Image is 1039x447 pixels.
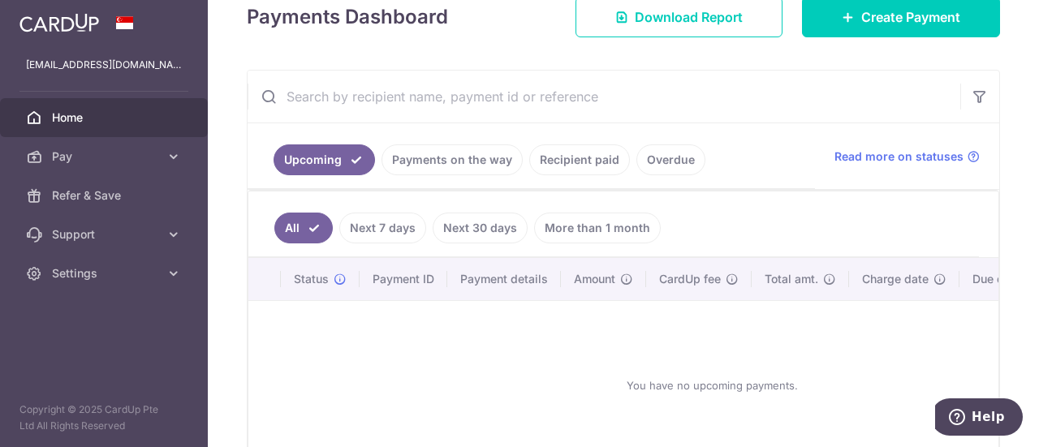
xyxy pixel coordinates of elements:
span: Settings [52,265,159,282]
span: Read more on statuses [834,148,964,165]
span: CardUp fee [659,271,721,287]
h4: Payments Dashboard [247,2,448,32]
a: Next 30 days [433,213,528,243]
th: Payment ID [360,258,447,300]
span: Pay [52,148,159,165]
p: [EMAIL_ADDRESS][DOMAIN_NAME] [26,57,182,73]
a: All [274,213,333,243]
span: Amount [574,271,615,287]
span: Refer & Save [52,187,159,204]
span: Download Report [635,7,743,27]
img: CardUp [19,13,99,32]
a: Next 7 days [339,213,426,243]
a: Overdue [636,144,705,175]
span: Create Payment [861,7,960,27]
iframe: Opens a widget where you can find more information [935,398,1023,439]
span: Support [52,226,159,243]
span: Total amt. [765,271,818,287]
a: Recipient paid [529,144,630,175]
a: More than 1 month [534,213,661,243]
span: Home [52,110,159,126]
a: Read more on statuses [834,148,980,165]
th: Payment details [447,258,561,300]
a: Upcoming [274,144,375,175]
span: Charge date [862,271,929,287]
span: Status [294,271,329,287]
span: Due date [972,271,1021,287]
input: Search by recipient name, payment id or reference [248,71,960,122]
a: Payments on the way [382,144,523,175]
